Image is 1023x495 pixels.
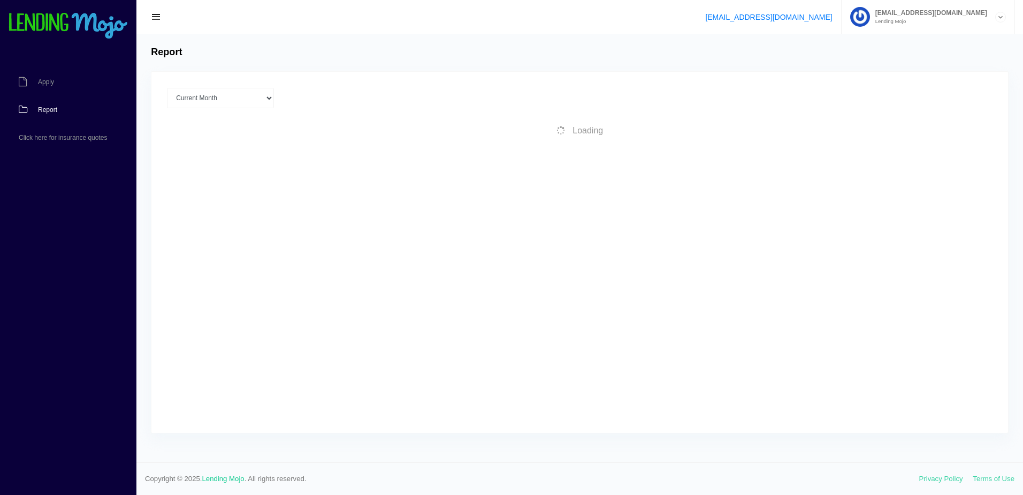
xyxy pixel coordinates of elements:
span: Report [38,107,57,113]
span: Apply [38,79,54,85]
h4: Report [151,47,182,58]
img: Profile image [850,7,870,27]
a: [EMAIL_ADDRESS][DOMAIN_NAME] [705,13,832,21]
span: Click here for insurance quotes [19,134,107,141]
span: Copyright © 2025. . All rights reserved. [145,474,919,484]
a: Terms of Use [973,475,1014,483]
span: Loading [572,126,603,135]
a: Privacy Policy [919,475,963,483]
span: [EMAIL_ADDRESS][DOMAIN_NAME] [870,10,987,16]
img: logo-small.png [8,13,128,40]
a: Lending Mojo [202,475,245,483]
small: Lending Mojo [870,19,987,24]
